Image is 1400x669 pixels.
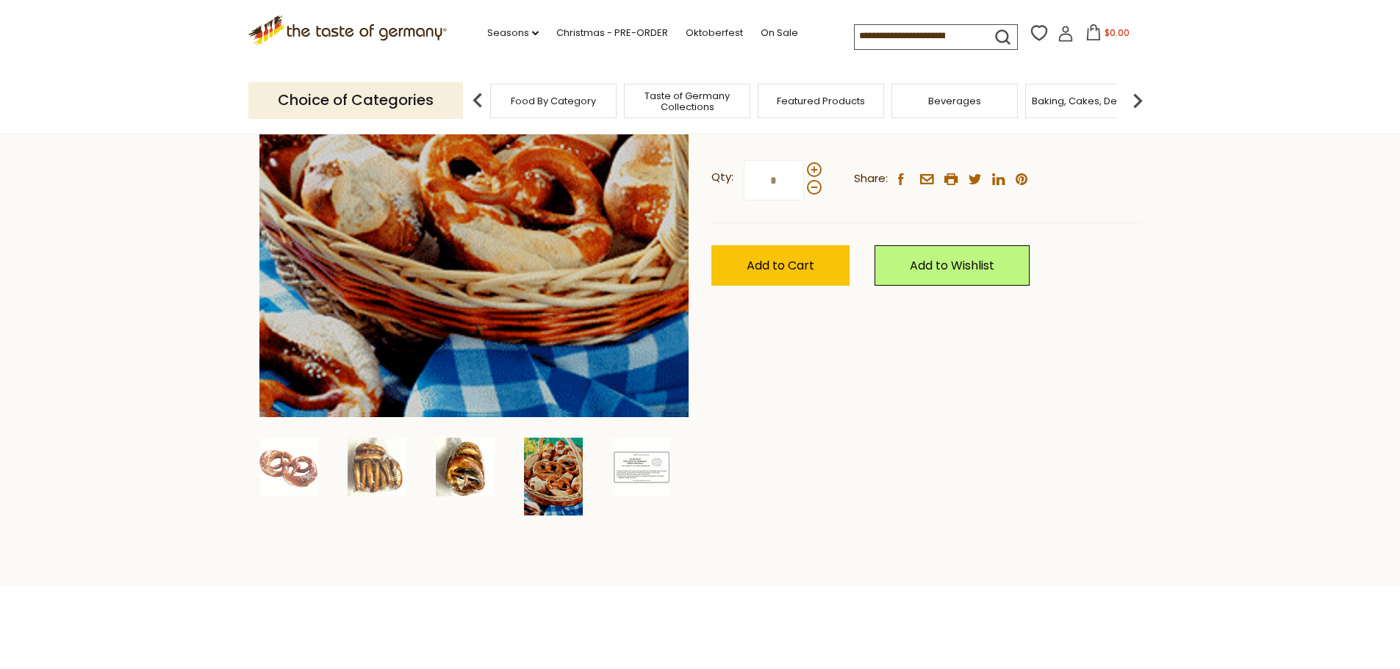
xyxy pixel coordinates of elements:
a: Beverages [928,95,981,106]
img: Handmade Fresh Bavarian Beer Garden Pretzels [524,438,583,516]
a: Seasons [487,25,539,41]
a: Oktoberfest [686,25,743,41]
img: The Taste of Germany Bavarian Soft Pretzels, 4oz., 10 pc., handmade and frozen [612,438,671,496]
img: The Taste of Germany Bavarian Soft Pretzels, 4oz., 10 pc., handmade and frozen [348,438,406,496]
img: previous arrow [463,86,492,115]
button: Add to Cart [711,245,850,286]
a: Baking, Cakes, Desserts [1032,95,1146,106]
a: Christmas - PRE-ORDER [556,25,668,41]
strong: Qty: [711,168,733,187]
a: On Sale [761,25,798,41]
a: Taste of Germany Collections [628,90,746,112]
span: Add to Cart [747,257,814,274]
img: next arrow [1123,86,1152,115]
a: Featured Products [777,95,865,106]
p: Choice of Categories [248,82,463,118]
input: Qty: [744,160,804,200]
span: $0.00 [1105,26,1130,39]
img: The Taste of Germany Bavarian Soft Pretzels, 4oz., 10 pc., handmade and frozen [436,438,495,496]
button: $0.00 [1077,24,1139,46]
span: Share: [854,170,888,188]
img: The Taste of Germany Bavarian Soft Pretzels, 4oz., 10 pc., handmade and frozen [259,438,318,496]
a: Add to Wishlist [875,245,1030,286]
a: Food By Category [511,95,596,106]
